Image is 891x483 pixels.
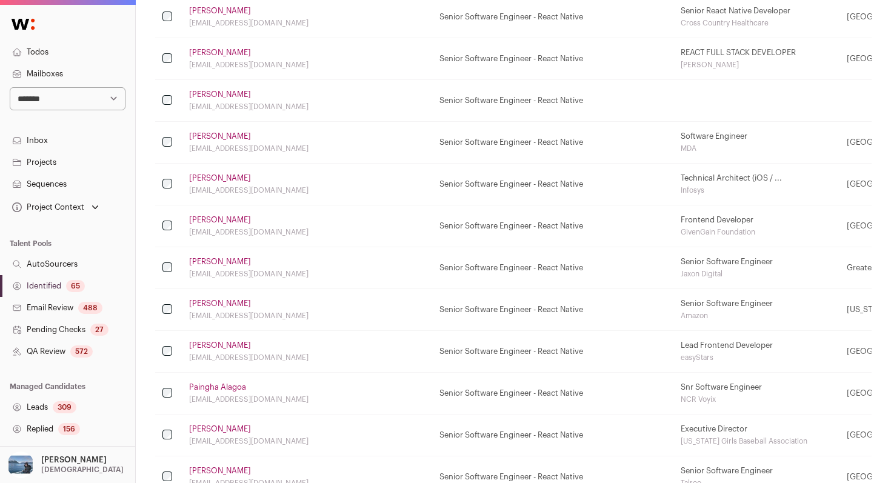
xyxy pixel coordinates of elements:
[681,227,832,237] div: GivenGain Foundation
[189,382,246,392] a: Paingha Alagoa
[681,60,832,70] div: [PERSON_NAME]
[189,269,425,279] div: [EMAIL_ADDRESS][DOMAIN_NAME]
[189,132,251,141] a: [PERSON_NAME]
[681,269,832,279] div: Jaxon Digital
[432,415,673,456] td: Senior Software Engineer - React Native
[673,331,839,373] td: Lead Frontend Developer
[189,144,425,153] div: [EMAIL_ADDRESS][DOMAIN_NAME]
[673,247,839,289] td: Senior Software Engineer
[10,202,84,212] div: Project Context
[189,18,425,28] div: [EMAIL_ADDRESS][DOMAIN_NAME]
[432,38,673,80] td: Senior Software Engineer - React Native
[189,48,251,58] a: [PERSON_NAME]
[189,173,251,183] a: [PERSON_NAME]
[673,122,839,164] td: Software Engineer
[673,373,839,415] td: Snr Software Engineer
[681,144,832,153] div: MDA
[673,205,839,247] td: Frontend Developer
[10,199,101,216] button: Open dropdown
[189,60,425,70] div: [EMAIL_ADDRESS][DOMAIN_NAME]
[189,90,251,99] a: [PERSON_NAME]
[681,185,832,195] div: Infosys
[189,436,425,446] div: [EMAIL_ADDRESS][DOMAIN_NAME]
[53,401,76,413] div: 309
[432,289,673,331] td: Senior Software Engineer - React Native
[432,373,673,415] td: Senior Software Engineer - React Native
[673,289,839,331] td: Senior Software Engineer
[189,311,425,321] div: [EMAIL_ADDRESS][DOMAIN_NAME]
[673,38,839,80] td: REACT FULL STACK DEVELOPER
[189,299,251,308] a: [PERSON_NAME]
[189,227,425,237] div: [EMAIL_ADDRESS][DOMAIN_NAME]
[432,205,673,247] td: Senior Software Engineer - React Native
[90,324,108,336] div: 27
[189,424,251,434] a: [PERSON_NAME]
[78,302,102,314] div: 488
[189,341,251,350] a: [PERSON_NAME]
[681,353,832,362] div: easyStars
[41,465,124,475] p: [DEMOGRAPHIC_DATA]
[673,164,839,205] td: Technical Architect (iOS / ...
[432,331,673,373] td: Senior Software Engineer - React Native
[5,451,126,478] button: Open dropdown
[681,436,832,446] div: [US_STATE] Girls Baseball Association
[189,466,251,476] a: [PERSON_NAME]
[66,280,85,292] div: 65
[7,451,34,478] img: 17109629-medium_jpg
[189,257,251,267] a: [PERSON_NAME]
[189,102,425,112] div: [EMAIL_ADDRESS][DOMAIN_NAME]
[58,423,80,435] div: 156
[189,395,425,404] div: [EMAIL_ADDRESS][DOMAIN_NAME]
[432,122,673,164] td: Senior Software Engineer - React Native
[681,311,832,321] div: Amazon
[432,247,673,289] td: Senior Software Engineer - React Native
[189,215,251,225] a: [PERSON_NAME]
[681,18,832,28] div: Cross Country Healthcare
[189,185,425,195] div: [EMAIL_ADDRESS][DOMAIN_NAME]
[189,6,251,16] a: [PERSON_NAME]
[70,345,93,358] div: 572
[681,395,832,404] div: NCR Voyix
[189,353,425,362] div: [EMAIL_ADDRESS][DOMAIN_NAME]
[432,80,673,122] td: Senior Software Engineer - React Native
[41,455,107,465] p: [PERSON_NAME]
[5,12,41,36] img: Wellfound
[673,415,839,456] td: Executive Director
[432,164,673,205] td: Senior Software Engineer - React Native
